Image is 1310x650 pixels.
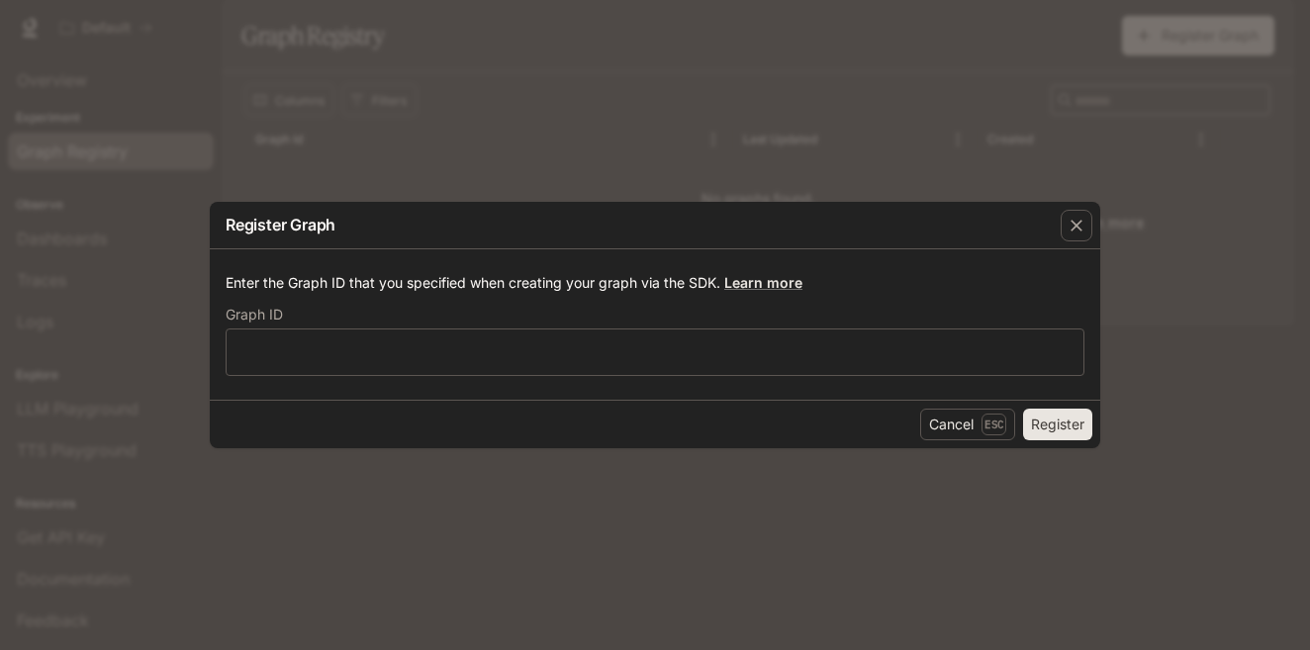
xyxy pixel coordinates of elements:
p: Esc [982,414,1006,435]
button: Register [1023,409,1092,440]
button: CancelEsc [920,409,1015,440]
p: Register Graph [226,213,335,236]
p: Graph ID [226,308,283,322]
p: Enter the Graph ID that you specified when creating your graph via the SDK. [226,273,1084,293]
a: Learn more [724,274,802,291]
